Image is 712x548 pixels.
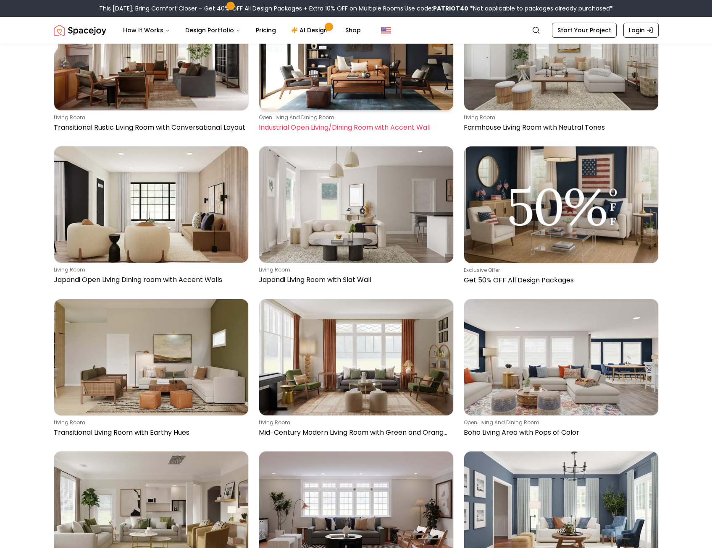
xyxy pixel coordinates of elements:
[54,123,245,133] p: Transitional Rustic Living Room with Conversational Layout
[54,146,248,263] img: Japandi Open Living Dining room with Accent Walls
[54,299,248,415] img: Transitional Living Room with Earthy Hues
[464,299,659,441] a: Boho Living Area with Pops of Coloropen living and dining roomBoho Living Area with Pops of Color
[116,22,177,39] button: How It Works
[464,428,655,438] p: Boho Living Area with Pops of Color
[464,275,655,285] p: Get 50% OFF All Design Packages
[259,275,450,285] p: Japandi Living Room with Slat Wall
[284,22,337,39] a: AI Design
[381,25,391,35] img: United States
[259,299,453,415] img: Mid-Century Modern Living Room with Green and Orange Accents
[54,266,245,273] p: living room
[179,22,247,39] button: Design Portfolio
[54,419,245,426] p: living room
[99,4,613,13] div: This [DATE], Bring Comfort Closer – Get 40% OFF All Design Packages + Extra 10% OFF on Multiple R...
[54,114,245,121] p: living room
[464,114,655,121] p: living room
[433,4,468,13] b: PATRIOT40
[464,146,658,263] img: Get 50% OFF All Design Packages
[464,419,655,426] p: open living and dining room
[259,428,450,438] p: Mid-Century Modern Living Room with Green and Orange Accents
[54,275,245,285] p: Japandi Open Living Dining room with Accent Walls
[54,428,245,438] p: Transitional Living Room with Earthy Hues
[54,299,249,441] a: Transitional Living Room with Earthy Huesliving roomTransitional Living Room with Earthy Hues
[405,4,468,13] span: Use code:
[464,267,655,274] p: Exclusive Offer
[259,419,450,426] p: living room
[259,146,454,289] a: Japandi Living Room with Slat Wallliving roomJapandi Living Room with Slat Wall
[54,17,659,44] nav: Global
[259,299,454,441] a: Mid-Century Modern Living Room with Green and Orange Accentsliving roomMid-Century Modern Living ...
[54,22,106,39] img: Spacejoy Logo
[468,4,613,13] span: *Not applicable to packages already purchased*
[464,146,659,289] a: Get 50% OFF All Design PackagesExclusive OfferGet 50% OFF All Design Packages
[259,114,450,121] p: open living and dining room
[54,146,249,289] a: Japandi Open Living Dining room with Accent Wallsliving roomJapandi Open Living Dining room with ...
[623,23,659,38] a: Login
[259,146,453,263] img: Japandi Living Room with Slat Wall
[464,299,658,415] img: Boho Living Area with Pops of Color
[54,22,106,39] a: Spacejoy
[116,22,368,39] nav: Main
[552,23,617,38] a: Start Your Project
[259,266,450,273] p: living room
[249,22,283,39] a: Pricing
[339,22,368,39] a: Shop
[464,123,655,133] p: Farmhouse Living Room with Neutral Tones
[259,123,450,133] p: Industrial Open Living/Dining Room with Accent Wall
